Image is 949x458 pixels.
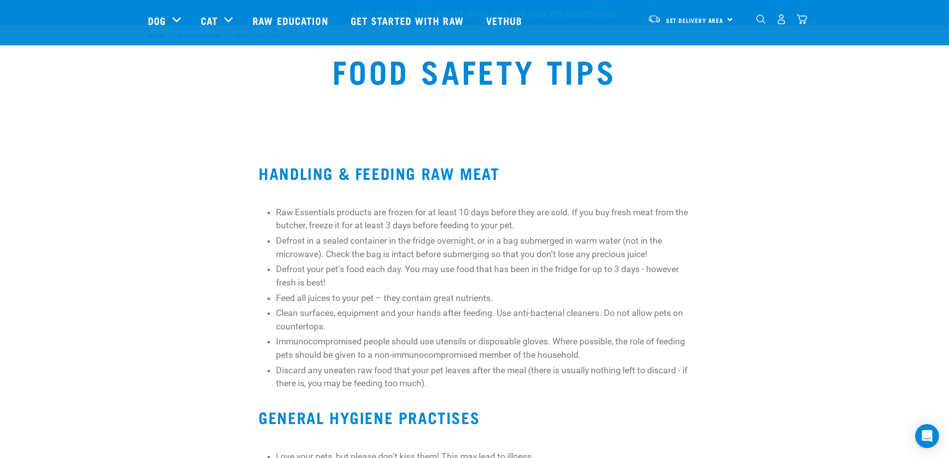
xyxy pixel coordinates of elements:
[648,14,661,23] img: van-moving.png
[148,13,166,28] a: Dog
[332,52,617,88] h1: Food Safety Tips
[666,18,724,22] span: Set Delivery Area
[276,234,690,261] p: Defrost in a sealed container in the fridge overnight, or in a bag submerged in warm water (not i...
[756,14,766,24] img: home-icon-1@2x.png
[276,292,690,305] p: Feed all juices to your pet – they contain great nutrients.
[259,408,690,426] h2: GENERAL HYGIENE PRACTISES
[276,263,690,289] p: Defrost your pet’s food each day. You may use food that has been in the fridge for up to 3 days -...
[259,164,690,182] h2: HANDLING & FEEDING RAW MEAT
[797,14,807,24] img: home-icon@2x.png
[776,14,787,24] img: user.png
[276,306,690,333] p: Clean surfaces, equipment and your hands after feeding. Use anti-bacterial cleaners. Do not allow...
[201,13,218,28] a: Cat
[341,0,476,40] a: Get started with Raw
[276,364,690,390] li: Discard any uneaten raw food that your pet leaves after the meal (there is usually nothing left t...
[243,0,340,40] a: Raw Education
[276,206,690,232] li: Raw Essentials products are frozen for at least 10 days before they are sold. If you buy fresh me...
[476,0,535,40] a: Vethub
[915,424,939,448] div: Open Intercom Messenger
[276,335,690,361] li: Immunocompromised people should use utensils or disposable gloves. Where possible, the role of fe...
